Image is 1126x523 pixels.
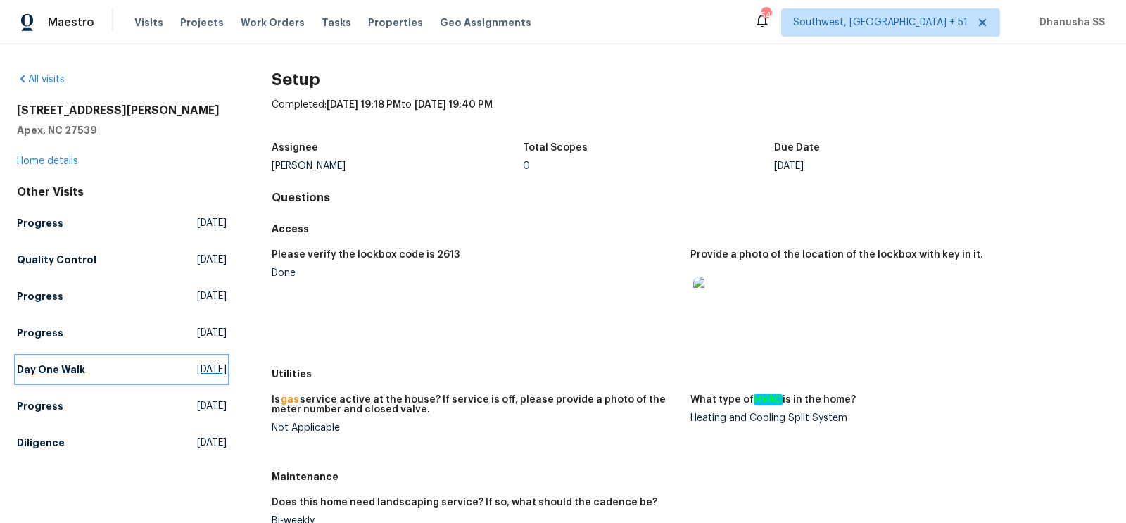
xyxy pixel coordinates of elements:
h5: Please verify the lockbox code is 2613 [272,250,460,260]
span: [DATE] [197,289,227,303]
a: Diligence[DATE] [17,430,227,455]
em: HVAC [754,394,783,405]
span: Dhanusha SS [1034,15,1105,30]
h5: Progress [17,289,63,303]
a: All visits [17,75,65,84]
div: Other Visits [17,185,227,199]
div: Not Applicable [272,423,679,433]
h5: Quality Control [17,253,96,267]
h5: Maintenance [272,470,1109,484]
h5: Apex, NC 27539 [17,123,227,137]
h5: Diligence [17,436,65,450]
span: Work Orders [241,15,305,30]
h2: Setup [272,73,1109,87]
a: Home details [17,156,78,166]
span: [DATE] 19:18 PM [327,100,401,110]
span: Maestro [48,15,94,30]
a: Day One Walk[DATE] [17,357,227,382]
span: Southwest, [GEOGRAPHIC_DATA] + 51 [793,15,968,30]
span: Visits [134,15,163,30]
h5: Due Date [774,143,820,153]
h5: Does this home need landscaping service? If so, what should the cadence be? [272,498,657,508]
h5: Assignee [272,143,318,153]
h5: Provide a photo of the location of the lockbox with key in it. [690,250,983,260]
h5: Is service active at the house? If service is off, please provide a photo of the meter number and... [272,395,679,415]
a: Progress[DATE] [17,210,227,236]
span: [DATE] [197,253,227,267]
h2: [STREET_ADDRESS][PERSON_NAME] [17,103,227,118]
span: [DATE] [197,363,227,377]
a: Progress[DATE] [17,393,227,419]
span: Geo Assignments [440,15,531,30]
span: Projects [180,15,224,30]
div: Heating and Cooling Split System [690,413,1098,423]
h5: Day One Walk [17,363,85,377]
span: Tasks [322,18,351,27]
h4: Questions [272,191,1109,205]
div: Completed: to [272,98,1109,134]
h5: What type of is in the home? [690,395,856,405]
h5: Utilities [272,367,1109,381]
span: [DATE] [197,216,227,230]
div: 540 [761,8,771,23]
h5: Total Scopes [523,143,588,153]
h5: Progress [17,326,63,340]
span: [DATE] [197,399,227,413]
span: [DATE] 19:40 PM [415,100,493,110]
a: Quality Control[DATE] [17,247,227,272]
em: gas [280,394,300,405]
span: [DATE] [197,326,227,340]
a: Progress[DATE] [17,284,227,309]
span: Properties [368,15,423,30]
div: [DATE] [774,161,1025,171]
div: [PERSON_NAME] [272,161,523,171]
h5: Progress [17,399,63,413]
h5: Access [272,222,1109,236]
div: Done [272,268,679,278]
a: Progress[DATE] [17,320,227,346]
h5: Progress [17,216,63,230]
span: [DATE] [197,436,227,450]
div: 0 [523,161,774,171]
